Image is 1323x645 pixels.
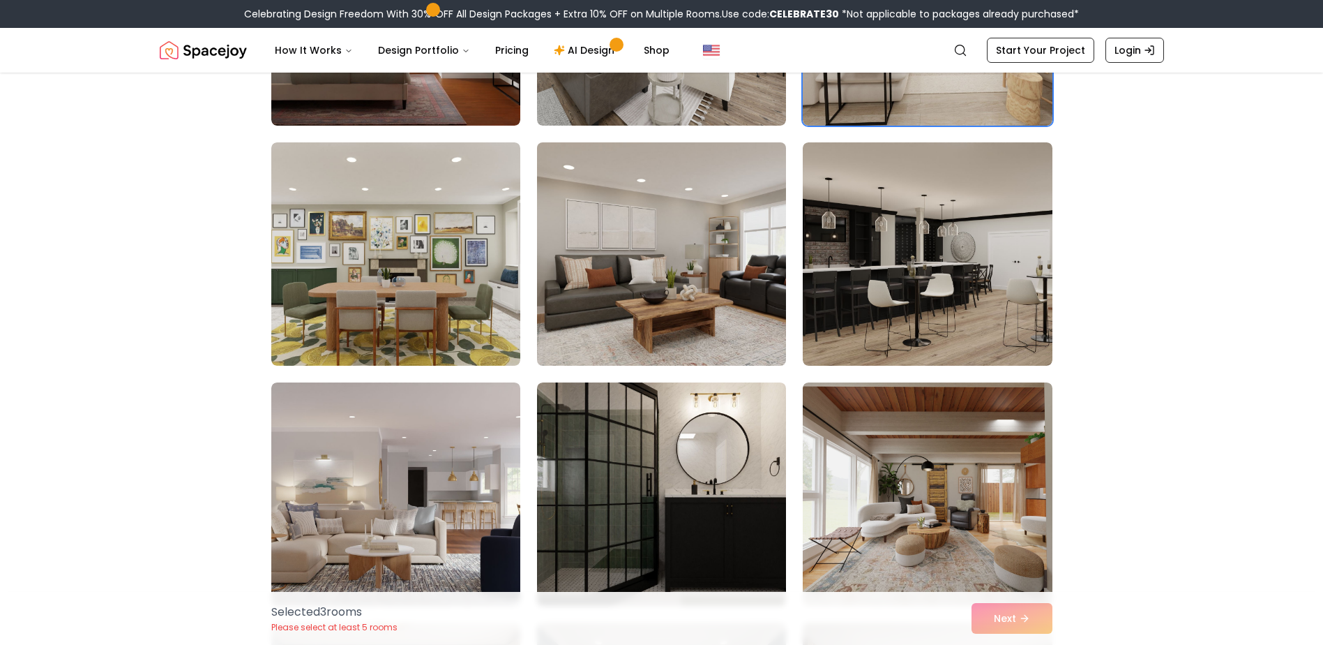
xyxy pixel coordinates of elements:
img: Room room-10 [271,142,520,366]
a: Spacejoy [160,36,247,64]
button: Design Portfolio [367,36,481,64]
p: Selected 3 room s [271,604,398,621]
img: Room room-15 [803,383,1052,606]
img: Room room-11 [531,137,792,371]
img: Spacejoy Logo [160,36,247,64]
nav: Global [160,28,1164,73]
span: Use code: [722,7,839,21]
a: Start Your Project [987,38,1094,63]
img: Room room-14 [537,383,786,606]
button: How It Works [264,36,364,64]
img: Room room-12 [803,142,1052,366]
a: AI Design [543,36,630,64]
img: United States [703,42,720,59]
div: Celebrating Design Freedom With 30% OFF All Design Packages + Extra 10% OFF on Multiple Rooms. [244,7,1079,21]
span: *Not applicable to packages already purchased* [839,7,1079,21]
p: Please select at least 5 rooms [271,622,398,633]
nav: Main [264,36,681,64]
b: CELEBRATE30 [769,7,839,21]
img: Room room-13 [271,383,520,606]
a: Shop [633,36,681,64]
a: Login [1105,38,1164,63]
a: Pricing [484,36,540,64]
